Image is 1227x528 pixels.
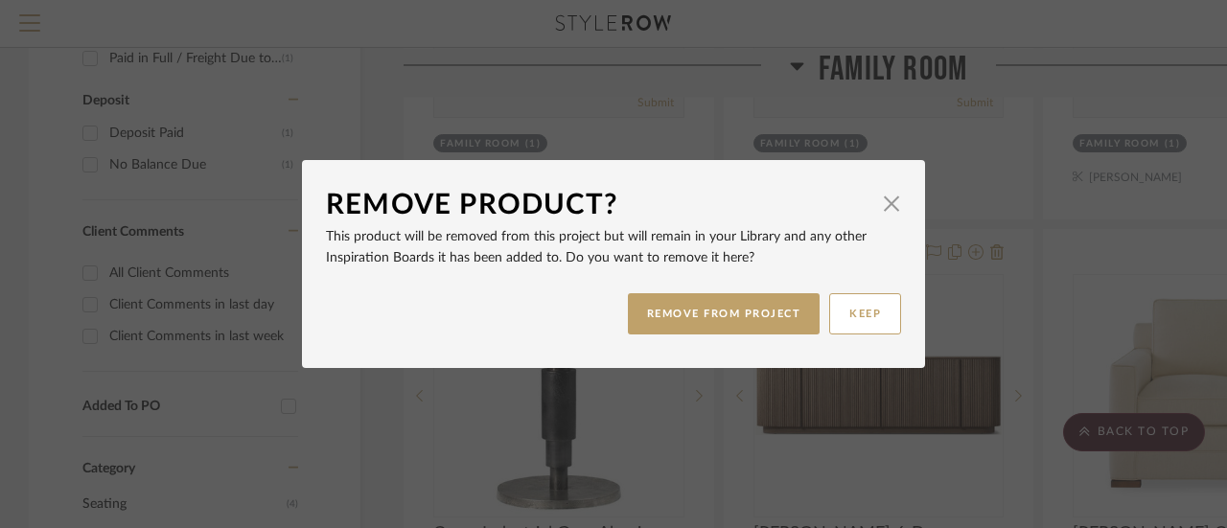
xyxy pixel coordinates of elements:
[628,293,821,334] button: REMOVE FROM PROJECT
[326,226,901,268] p: This product will be removed from this project but will remain in your Library and any other Insp...
[829,293,901,334] button: KEEP
[326,184,872,226] div: Remove Product?
[326,184,901,226] dialog-header: Remove Product?
[872,184,911,222] button: Close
